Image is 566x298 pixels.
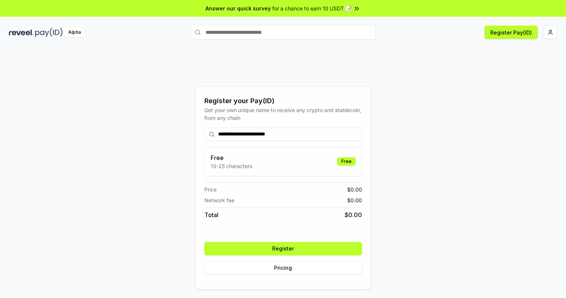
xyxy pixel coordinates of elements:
[9,28,34,37] img: reveel_dark
[35,28,63,37] img: pay_id
[205,4,271,12] span: Answer our quick survey
[204,242,362,255] button: Register
[484,26,538,39] button: Register Pay(ID)
[347,196,362,204] span: $ 0.00
[211,153,252,162] h3: Free
[345,210,362,219] span: $ 0.00
[211,162,252,170] p: 13-25 characters
[204,210,218,219] span: Total
[64,28,85,37] div: Alpha
[347,186,362,193] span: $ 0.00
[204,106,362,122] div: Get your own unique name to receive any crypto and stablecoin, from any chain
[204,96,362,106] div: Register your Pay(ID)
[272,4,352,12] span: for a chance to earn 10 USDT 📝
[337,157,356,166] div: Free
[204,186,217,193] span: Price
[204,196,234,204] span: Network fee
[204,261,362,275] button: Pricing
